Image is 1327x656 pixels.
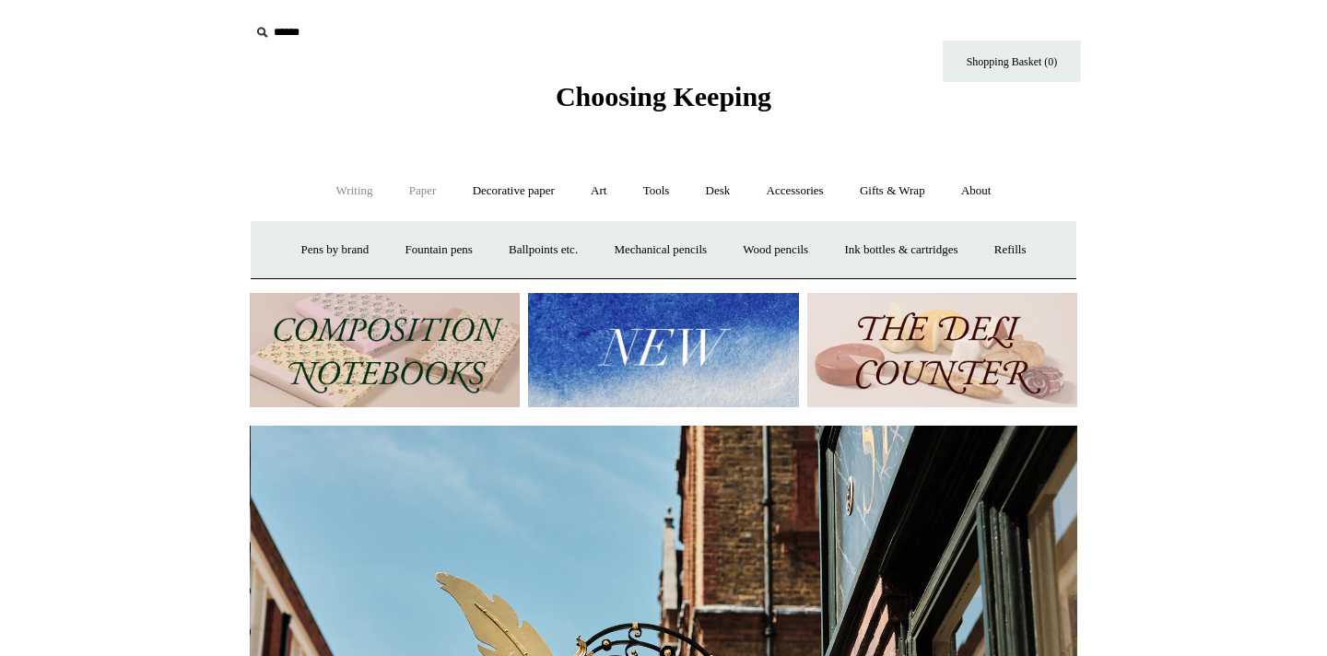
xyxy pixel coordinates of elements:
[597,226,723,275] a: Mechanical pencils
[556,96,771,109] a: Choosing Keeping
[492,226,594,275] a: Ballpoints etc.
[388,226,488,275] a: Fountain pens
[320,167,390,216] a: Writing
[843,167,942,216] a: Gifts & Wrap
[726,226,825,275] a: Wood pencils
[828,226,974,275] a: Ink bottles & cartridges
[750,167,840,216] a: Accessories
[285,226,386,275] a: Pens by brand
[528,293,798,408] img: New.jpg__PID:f73bdf93-380a-4a35-bcfe-7823039498e1
[556,81,771,111] span: Choosing Keeping
[945,167,1008,216] a: About
[689,167,747,216] a: Desk
[456,167,571,216] a: Decorative paper
[627,167,687,216] a: Tools
[978,226,1043,275] a: Refills
[250,293,520,408] img: 202302 Composition ledgers.jpg__PID:69722ee6-fa44-49dd-a067-31375e5d54ec
[574,167,623,216] a: Art
[943,41,1081,82] a: Shopping Basket (0)
[393,167,453,216] a: Paper
[807,293,1077,408] img: The Deli Counter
